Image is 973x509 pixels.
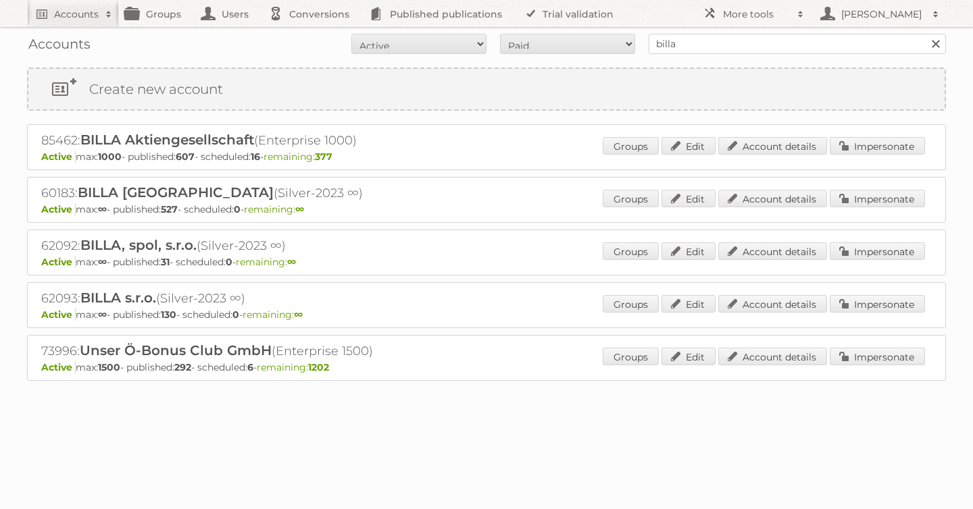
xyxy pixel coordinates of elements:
[830,295,925,313] a: Impersonate
[41,309,76,321] span: Active
[174,361,191,373] strong: 292
[176,151,195,163] strong: 607
[830,242,925,260] a: Impersonate
[243,309,303,321] span: remaining:
[41,151,932,163] p: max: - published: - scheduled: -
[830,348,925,365] a: Impersonate
[161,256,170,268] strong: 31
[264,151,332,163] span: remaining:
[662,137,716,155] a: Edit
[830,190,925,207] a: Impersonate
[287,256,296,268] strong: ∞
[295,203,304,215] strong: ∞
[41,151,76,163] span: Active
[41,203,932,215] p: max: - published: - scheduled: -
[603,295,659,313] a: Groups
[80,237,197,253] span: BILLA, spol, s.r.o.
[41,256,76,268] span: Active
[78,184,274,200] span: BILLA [GEOGRAPHIC_DATA]
[251,151,260,163] strong: 16
[226,256,232,268] strong: 0
[41,342,514,360] h2: 73996: (Enterprise 1500)
[718,190,827,207] a: Account details
[161,309,176,321] strong: 130
[80,342,272,358] span: Unser Ö-Bonus Club GmbH
[718,137,827,155] a: Account details
[244,203,304,215] span: remaining:
[98,203,107,215] strong: ∞
[838,7,926,21] h2: [PERSON_NAME]
[41,290,514,307] h2: 62093: (Silver-2023 ∞)
[41,361,76,373] span: Active
[662,190,716,207] a: Edit
[718,295,827,313] a: Account details
[54,7,99,21] h2: Accounts
[161,203,178,215] strong: 527
[662,295,716,313] a: Edit
[98,361,120,373] strong: 1500
[294,309,303,321] strong: ∞
[662,242,716,260] a: Edit
[41,309,932,321] p: max: - published: - scheduled: -
[247,361,253,373] strong: 6
[41,361,932,373] p: max: - published: - scheduled: -
[603,242,659,260] a: Groups
[80,132,254,148] span: BILLA Aktiengesellschaft
[28,69,945,109] a: Create new account
[41,237,514,254] h2: 62092: (Silver-2023 ∞)
[41,132,514,149] h2: 85462: (Enterprise 1000)
[236,256,296,268] span: remaining:
[603,348,659,365] a: Groups
[41,184,514,202] h2: 60183: (Silver-2023 ∞)
[41,203,76,215] span: Active
[315,151,332,163] strong: 377
[718,242,827,260] a: Account details
[232,309,239,321] strong: 0
[257,361,329,373] span: remaining:
[830,137,925,155] a: Impersonate
[98,309,107,321] strong: ∞
[80,290,156,306] span: BILLA s.r.o.
[603,137,659,155] a: Groups
[718,348,827,365] a: Account details
[662,348,716,365] a: Edit
[603,190,659,207] a: Groups
[98,151,122,163] strong: 1000
[234,203,241,215] strong: 0
[723,7,791,21] h2: More tools
[98,256,107,268] strong: ∞
[308,361,329,373] strong: 1202
[41,256,932,268] p: max: - published: - scheduled: -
